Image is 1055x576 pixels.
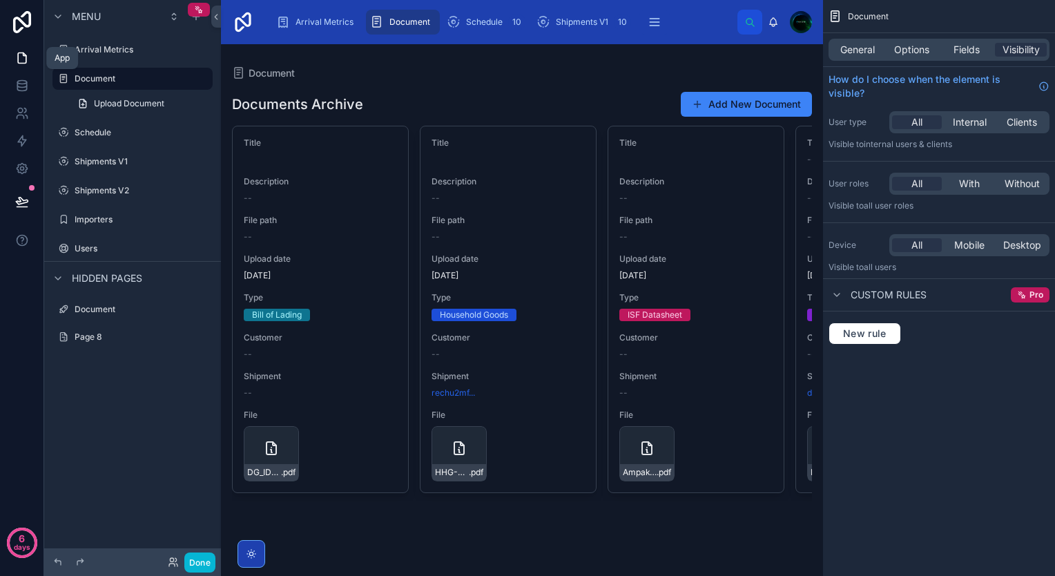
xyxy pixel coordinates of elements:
span: Schedule [466,17,503,28]
div: 10 [508,14,525,30]
label: Importers [75,214,210,225]
a: Page 8 [52,326,213,348]
span: Hidden pages [72,271,142,285]
a: Document [52,298,213,320]
span: Internal [953,115,987,129]
span: Custom rules [851,288,927,302]
span: Document [389,17,430,28]
p: days [14,537,30,557]
label: Shipments V1 [75,156,210,167]
span: Pro [1029,289,1043,300]
div: 10 [614,14,631,30]
label: Schedule [75,127,210,138]
a: Arrival Metrics [52,39,213,61]
span: Arrival Metrics [296,17,354,28]
a: Shipments V1 [52,151,213,173]
a: Document [366,10,440,35]
span: New rule [838,327,892,340]
img: App logo [232,11,254,33]
label: Arrival Metrics [75,44,210,55]
div: App [55,52,70,64]
span: Mobile [954,238,985,252]
a: Users [52,238,213,260]
p: 6 [19,532,25,546]
span: Without [1005,177,1040,191]
label: Users [75,243,210,254]
span: Internal users & clients [864,139,952,149]
label: Document [75,304,210,315]
a: Shipments V110 [532,10,635,35]
span: All user roles [864,200,913,211]
span: Options [894,43,929,57]
label: Document [75,73,204,84]
span: All [911,238,922,252]
a: Arrival Metrics [272,10,363,35]
a: How do I choose when the element is visible? [829,73,1049,100]
a: Upload Document [69,93,213,115]
span: Visibility [1003,43,1040,57]
span: All [911,115,922,129]
label: User type [829,117,884,128]
span: All [911,177,922,191]
span: Clients [1007,115,1037,129]
a: Shipments V2 [52,180,213,202]
label: Shipments V2 [75,185,210,196]
span: all users [864,262,896,272]
button: Done [184,553,215,573]
span: Menu [72,10,101,23]
span: Fields [954,43,980,57]
span: How do I choose when the element is visible? [829,73,1033,100]
span: General [840,43,875,57]
a: Schedule [52,122,213,144]
p: Visible to [829,200,1049,211]
a: Importers [52,209,213,231]
span: Shipments V1 [556,17,608,28]
label: Device [829,240,884,251]
label: Page 8 [75,332,210,343]
span: Document [848,11,889,22]
p: Visible to [829,139,1049,150]
span: Desktop [1003,238,1041,252]
p: Visible to [829,262,1049,273]
div: scrollable content [265,7,737,37]
a: Schedule10 [443,10,530,35]
label: User roles [829,178,884,189]
a: Document [52,68,213,90]
button: New rule [829,323,901,345]
span: Upload Document [94,98,164,109]
span: With [959,177,980,191]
